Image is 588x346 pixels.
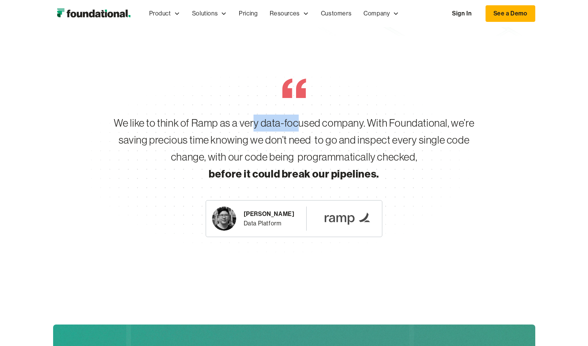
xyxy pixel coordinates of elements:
img: Foundational Logo [53,6,134,21]
div: Company [357,1,405,26]
a: See a Demo [486,5,535,22]
div: Product [143,1,186,26]
a: Sign In [444,6,479,21]
strong: before it could break our pipelines. [209,167,379,180]
a: Customers [315,1,357,26]
iframe: Chat Widget [452,259,588,346]
div: Solutions [186,1,233,26]
div: Resources [264,1,315,26]
a: Pricing [233,1,264,26]
div: Solutions [192,9,218,18]
div: [PERSON_NAME] [244,209,295,219]
img: Ramp Logo [319,208,376,229]
div: Company [363,9,390,18]
img: Kevin Chao Photo [212,207,236,231]
div: Data Platform [244,219,295,228]
div: Resources [270,9,299,18]
div: We like to think of Ramp as a very data-focused company. With Foundational, we’re saving precious... [101,115,487,182]
div: Product [149,9,171,18]
a: home [53,6,134,21]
